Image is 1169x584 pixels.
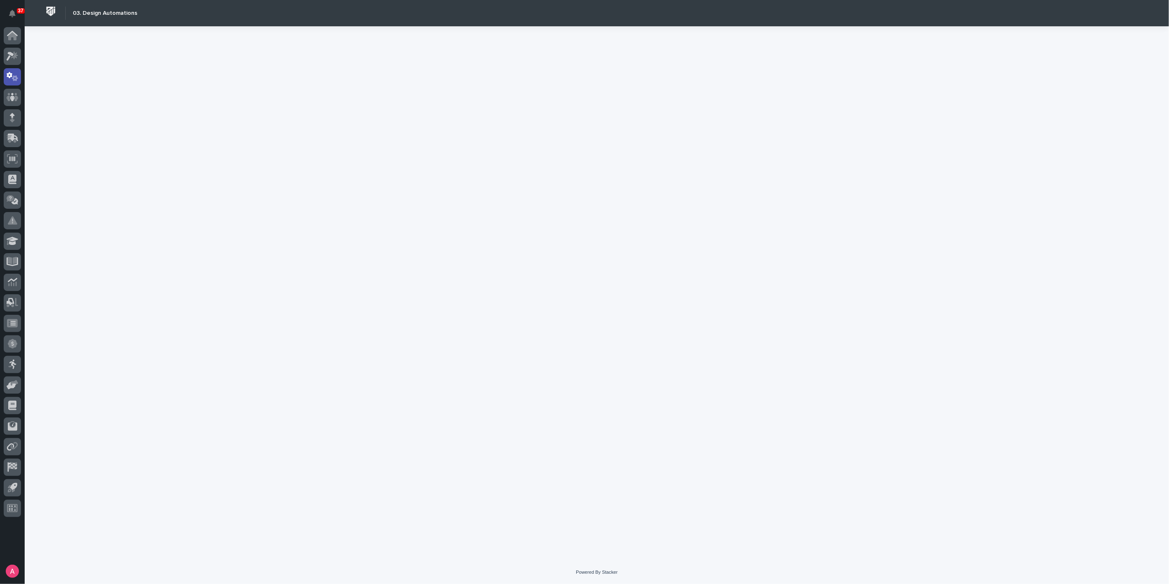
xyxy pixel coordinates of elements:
div: Notifications37 [10,10,21,23]
h2: 03. Design Automations [73,10,137,17]
img: Workspace Logo [43,4,58,19]
button: Notifications [4,5,21,22]
button: users-avatar [4,563,21,580]
a: Powered By Stacker [576,570,617,575]
p: 37 [18,8,23,14]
